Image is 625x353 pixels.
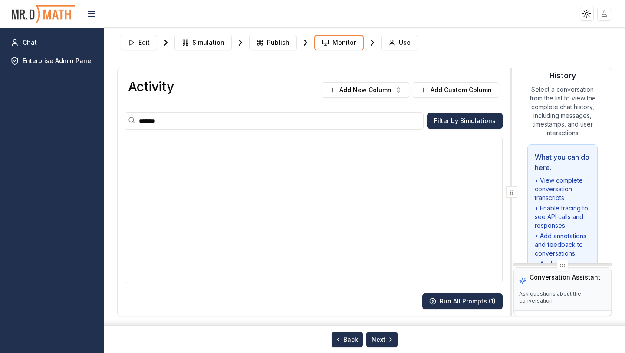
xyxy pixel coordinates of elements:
li: • View complete conversation transcripts [535,176,590,202]
span: Chat [23,38,37,47]
p: Select a conversation from the list to view the complete chat history, including messages, timest... [527,85,598,137]
span: Monitor [332,38,356,47]
img: PromptOwl [11,3,76,26]
span: Next [372,335,394,344]
button: Add Custom Column [413,82,499,98]
button: Edit [121,35,157,50]
button: Use [381,35,418,50]
button: Back [332,332,363,347]
button: Add New Column [322,82,409,98]
span: Enterprise Admin Panel [23,57,93,65]
h4: What you can do here: [535,152,590,173]
span: Publish [267,38,289,47]
button: Run All Prompts (1) [422,293,503,309]
span: Simulation [192,38,224,47]
img: placeholder-user.jpg [598,7,611,20]
li: • Analyze conversation patterns and performance [535,260,590,294]
button: Filter by Simulations [427,113,503,129]
li: • Enable tracing to see API calls and responses [535,204,590,230]
h3: Conversation History [527,57,598,82]
button: Publish [249,35,297,50]
span: Edit [138,38,150,47]
a: Chat [7,35,97,50]
span: Use [399,38,411,47]
button: Simulation [174,35,232,50]
a: Enterprise Admin Panel [7,53,97,69]
button: Monitor [314,35,364,50]
li: • Add annotations and feedback to conversations [535,232,590,258]
h3: Conversation Assistant [530,273,600,282]
span: Back [335,335,358,344]
button: Next [366,332,398,347]
p: Ask questions about the conversation [519,290,606,304]
h3: Activity [128,79,174,94]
